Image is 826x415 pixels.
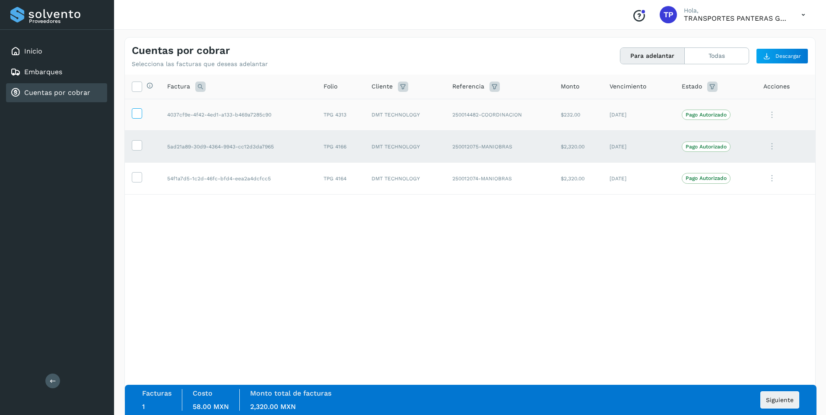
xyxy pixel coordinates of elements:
[554,131,603,163] td: $2,320.00
[24,88,90,97] a: Cuentas por cobrar
[452,82,484,91] span: Referencia
[620,48,685,64] button: Para adelantar
[317,163,364,195] td: TPG 4164
[766,397,794,403] span: Siguiente
[684,7,788,14] p: Hola,
[760,391,799,409] button: Siguiente
[24,68,62,76] a: Embarques
[445,131,554,163] td: 250012075-MANIOBRAS
[160,131,317,163] td: 5ad21a89-30d9-4364-9943-cc12d3da7965
[685,48,749,64] button: Todas
[554,163,603,195] td: $2,320.00
[193,402,229,411] span: 58.00 MXN
[686,144,727,150] p: Pago Autorizado
[6,63,107,82] div: Embarques
[603,131,675,163] td: [DATE]
[365,163,445,195] td: DMT TECHNOLOGY
[160,163,317,195] td: 54f1a7d5-1c2d-46fc-bfd4-eea2a4dcfcc5
[603,163,675,195] td: [DATE]
[142,402,145,411] span: 1
[250,389,331,397] label: Monto total de facturas
[372,82,393,91] span: Cliente
[775,52,801,60] span: Descargar
[167,82,190,91] span: Factura
[682,82,702,91] span: Estado
[29,18,104,24] p: Proveedores
[684,14,788,22] p: TRANSPORTES PANTERAS GAPO S.A. DE C.V.
[756,48,808,64] button: Descargar
[445,99,554,131] td: 250014482-COORDINACION
[610,82,646,91] span: Vencimiento
[365,131,445,163] td: DMT TECHNOLOGY
[365,99,445,131] td: DMT TECHNOLOGY
[6,83,107,102] div: Cuentas por cobrar
[250,402,296,411] span: 2,320.00 MXN
[561,82,579,91] span: Monto
[603,99,675,131] td: [DATE]
[160,99,317,131] td: 4037cf9e-4f42-4ed1-a133-b469a7285c90
[686,112,727,118] p: Pago Autorizado
[6,42,107,61] div: Inicio
[686,175,727,181] p: Pago Autorizado
[132,60,268,68] p: Selecciona las facturas que deseas adelantar
[24,47,42,55] a: Inicio
[763,82,790,91] span: Acciones
[445,163,554,195] td: 250012074-MANIOBRAS
[193,389,213,397] label: Costo
[554,99,603,131] td: $232.00
[324,82,337,91] span: Folio
[317,131,364,163] td: TPG 4166
[142,389,172,397] label: Facturas
[132,44,230,57] h4: Cuentas por cobrar
[317,99,364,131] td: TPG 4313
